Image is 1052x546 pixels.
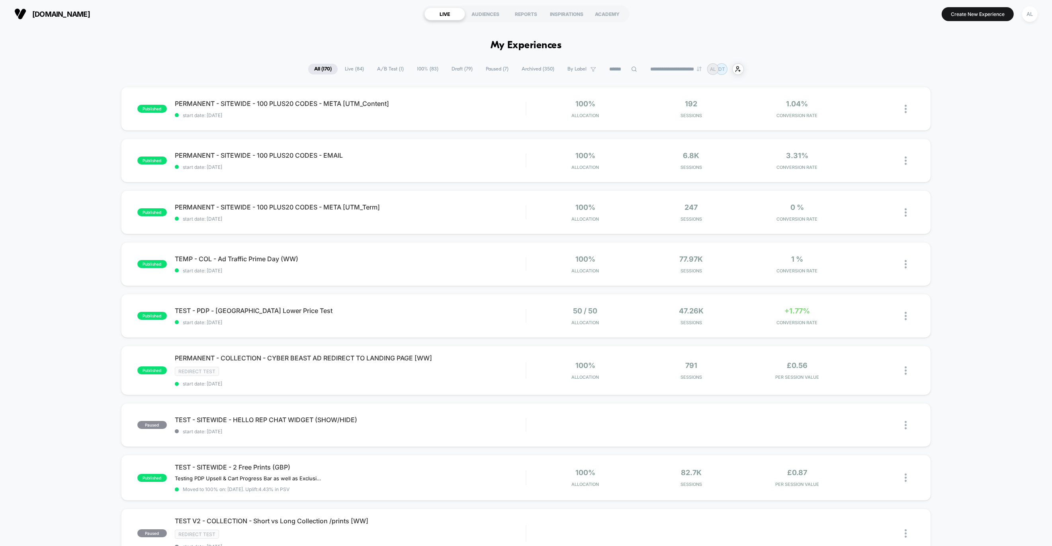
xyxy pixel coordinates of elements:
span: Allocation [571,113,599,118]
span: TEST - SITEWIDE - HELLO REP CHAT WIDGET (SHOW/HIDE) [175,416,526,424]
span: TEST - SITEWIDE - 2 Free Prints (GBP) [175,463,526,471]
img: close [905,105,907,113]
span: Allocation [571,268,599,274]
div: AL [1022,6,1038,22]
span: start date: [DATE] [175,216,526,222]
span: Paused ( 7 ) [480,64,514,74]
span: 791 [685,361,697,370]
span: start date: [DATE] [175,319,526,325]
span: £0.87 [787,468,807,477]
span: 192 [685,100,697,108]
div: AUDIENCES [465,8,506,20]
span: 1 % [791,255,803,263]
span: published [137,208,167,216]
span: start date: [DATE] [175,112,526,118]
span: Testing PDP Upsell & Cart Progress Bar as well as Exclusive Free Prints in the Cart [175,475,323,481]
span: Sessions [640,268,742,274]
img: end [697,67,702,71]
span: 6.8k [683,151,699,160]
div: INSPIRATIONS [546,8,587,20]
span: Redirect Test [175,367,219,376]
img: Visually logo [14,8,26,20]
span: PER SESSION VALUE [746,481,848,487]
span: Live ( 84 ) [339,64,370,74]
span: Sessions [640,216,742,222]
span: 100% [575,151,595,160]
span: 82.7k [681,468,702,477]
button: [DOMAIN_NAME] [12,8,92,20]
span: 50 / 50 [573,307,597,315]
div: LIVE [424,8,465,20]
span: All ( 170 ) [308,64,338,74]
span: 0 % [790,203,804,211]
p: AL [710,66,716,72]
span: published [137,105,167,113]
span: Draft ( 79 ) [446,64,479,74]
span: 100% [575,100,595,108]
img: close [905,529,907,538]
span: CONVERSION RATE [746,113,848,118]
span: Allocation [571,481,599,487]
span: CONVERSION RATE [746,216,848,222]
span: Allocation [571,320,599,325]
button: AL [1020,6,1040,22]
span: Allocation [571,164,599,170]
span: published [137,260,167,268]
span: TEST - PDP - [GEOGRAPHIC_DATA] Lower Price Test [175,307,526,315]
img: close [905,157,907,165]
span: start date: [DATE] [175,381,526,387]
span: paused [137,421,167,429]
p: DT [718,66,725,72]
span: start date: [DATE] [175,164,526,170]
span: £0.56 [787,361,808,370]
span: TEST V2 - COLLECTION - Short vs Long Collection /prints [WW] [175,517,526,525]
img: close [905,366,907,375]
img: close [905,421,907,429]
div: ACADEMY [587,8,628,20]
span: 1.04% [786,100,808,108]
span: Allocation [571,216,599,222]
span: published [137,474,167,482]
span: Sessions [640,320,742,325]
span: Sessions [640,113,742,118]
span: 247 [684,203,698,211]
span: Allocation [571,374,599,380]
img: close [905,312,907,320]
span: PERMANENT - SITEWIDE - 100 PLUS20 CODES - META [UTM_Term] [175,203,526,211]
span: 100% [575,468,595,477]
span: PER SESSION VALUE [746,374,848,380]
button: Create New Experience [942,7,1014,21]
span: Redirect Test [175,530,219,539]
span: start date: [DATE] [175,268,526,274]
img: close [905,474,907,482]
span: Sessions [640,481,742,487]
span: 100% [575,361,595,370]
div: REPORTS [506,8,546,20]
span: Moved to 100% on: [DATE] . Uplift: 4.43% in PSV [183,486,289,492]
span: 3.31% [786,151,808,160]
span: PERMANENT - SITEWIDE - 100 PLUS20 CODES - META [UTM_Content] [175,100,526,108]
span: 100% [575,203,595,211]
span: CONVERSION RATE [746,164,848,170]
span: CONVERSION RATE [746,320,848,325]
span: published [137,157,167,164]
span: [DOMAIN_NAME] [32,10,90,18]
span: Sessions [640,374,742,380]
span: By Label [567,66,587,72]
span: A/B Test ( 1 ) [371,64,410,74]
span: CONVERSION RATE [746,268,848,274]
span: start date: [DATE] [175,429,526,434]
span: published [137,366,167,374]
img: close [905,260,907,268]
span: Archived ( 350 ) [516,64,560,74]
span: 100% [575,255,595,263]
h1: My Experiences [491,40,562,51]
span: PERMANENT - SITEWIDE - 100 PLUS20 CODES - EMAIL [175,151,526,159]
span: 77.97k [679,255,703,263]
span: TEMP - COL - Ad Traffic Prime Day (WW) [175,255,526,263]
span: paused [137,529,167,537]
img: close [905,208,907,217]
span: +1.77% [784,307,810,315]
span: 100% ( 83 ) [411,64,444,74]
span: 47.26k [679,307,704,315]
